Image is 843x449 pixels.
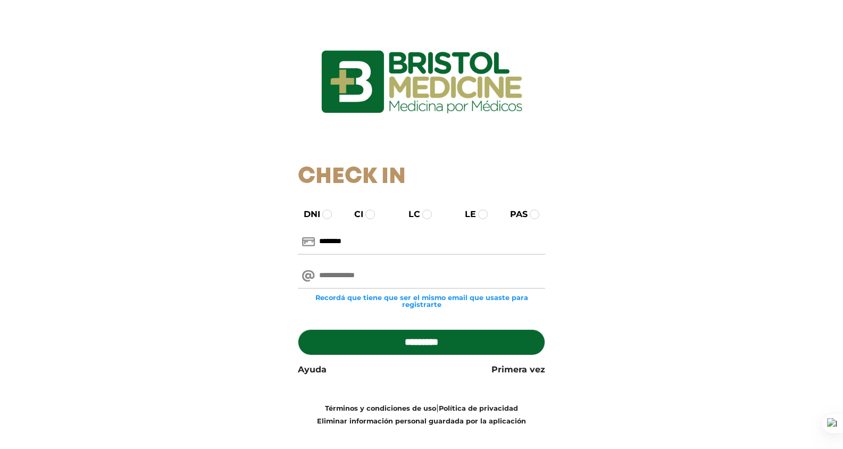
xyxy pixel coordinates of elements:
small: Recordá que tiene que ser el mismo email que usaste para registrarte [298,294,545,308]
div: | [290,402,553,427]
img: logo_ingresarbristol.jpg [278,13,565,151]
label: DNI [294,208,320,221]
a: Términos y condiciones de uso [325,404,436,412]
a: Política de privacidad [439,404,518,412]
label: LC [399,208,420,221]
a: Primera vez [491,363,545,376]
label: CI [345,208,363,221]
h1: Check In [298,164,545,190]
a: Eliminar información personal guardada por la aplicación [317,417,526,425]
label: LE [455,208,476,221]
label: PAS [500,208,528,221]
a: Ayuda [298,363,327,376]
